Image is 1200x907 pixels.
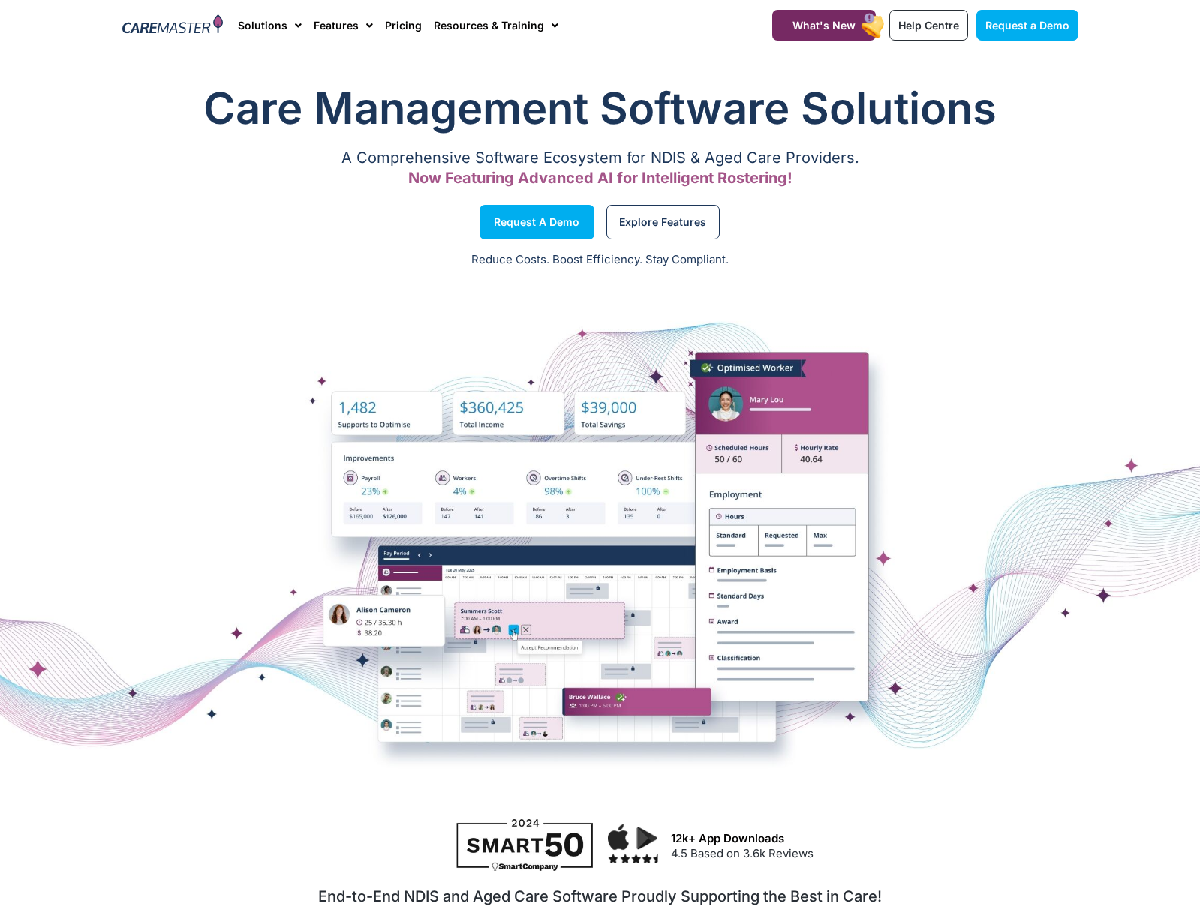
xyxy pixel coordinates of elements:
span: What's New [792,19,856,32]
a: Request a Demo [976,10,1078,41]
span: Request a Demo [494,218,579,226]
p: 4.5 Based on 3.6k Reviews [671,845,1070,863]
h2: End-to-End NDIS and Aged Care Software Proudly Supporting the Best in Care! [131,887,1069,905]
span: Now Featuring Advanced AI for Intelligent Rostering! [408,169,792,187]
a: Explore Features [606,205,720,239]
span: Help Centre [898,19,959,32]
a: Request a Demo [480,205,594,239]
a: Help Centre [889,10,968,41]
a: What's New [772,10,876,41]
p: A Comprehensive Software Ecosystem for NDIS & Aged Care Providers. [122,153,1078,163]
p: Reduce Costs. Boost Efficiency. Stay Compliant. [9,251,1191,269]
span: Explore Features [619,218,706,226]
h3: 12k+ App Downloads [671,832,1070,845]
img: CareMaster Logo [122,14,224,37]
span: Request a Demo [985,19,1069,32]
h1: Care Management Software Solutions [122,78,1078,138]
